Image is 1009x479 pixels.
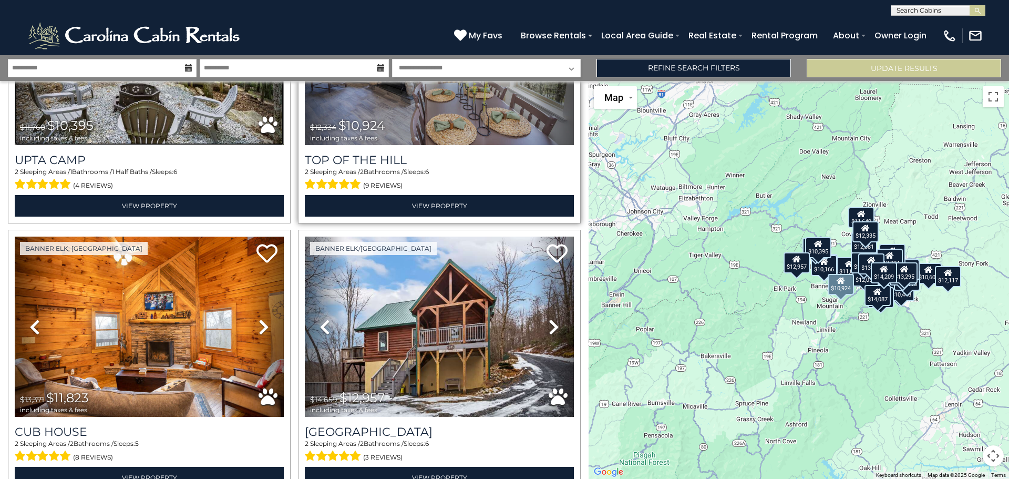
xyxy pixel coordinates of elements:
a: Real Estate [683,26,742,45]
div: $12,335 [852,221,879,242]
div: $11,539 [893,259,920,280]
div: $13,136 [851,252,877,273]
button: Keyboard shortcuts [876,472,921,479]
button: Update Results [807,59,1001,77]
a: Terms [991,472,1006,478]
a: Open this area in Google Maps (opens a new window) [591,465,626,479]
span: 2 [360,168,364,176]
div: $10,851 [802,237,829,258]
div: $12,957 [784,252,810,273]
span: Map data ©2025 Google [928,472,985,478]
span: 2 [15,168,18,176]
span: 2 [15,440,18,447]
span: 6 [425,168,429,176]
span: 2 [305,168,308,176]
h3: Little Elk Lodge [305,425,574,439]
div: $11,110 [894,270,920,291]
a: Banner Elk/[GEOGRAPHIC_DATA] [310,242,437,255]
a: Add to favorites [256,243,277,266]
div: $14,087 [864,284,891,305]
div: $13,708 [858,253,884,274]
div: $11,790 [868,287,894,308]
span: Map [604,92,623,103]
span: including taxes & fees [310,135,385,141]
a: Refine Search Filters [596,59,791,77]
span: 2 [70,440,74,447]
div: $13,295 [891,262,918,283]
span: 1 [70,168,72,176]
div: $10,924 [828,274,854,295]
span: (3 reviews) [363,451,403,464]
span: 6 [425,440,429,447]
span: $12,334 [310,123,336,132]
div: $10,166 [811,254,837,276]
div: $12,117 [935,266,961,287]
div: $12,726 [879,244,905,265]
span: (4 reviews) [73,179,113,192]
div: $10,603 [915,262,942,283]
span: including taxes & fees [20,135,94,141]
span: $11,760 [20,123,45,132]
span: (9 reviews) [363,179,403,192]
button: Toggle fullscreen view [983,86,1004,107]
span: My Favs [469,29,502,42]
span: including taxes & fees [20,406,89,413]
img: thumbnail_165843184.jpeg [305,237,574,417]
span: 1 Half Baths / [112,168,152,176]
img: phone-regular-white.png [942,28,957,43]
div: $10,448 [888,280,914,301]
div: $12,038 [852,265,879,286]
span: $11,823 [46,390,89,405]
span: $13,371 [20,395,44,404]
span: $10,924 [338,118,385,133]
div: Sleeping Areas / Bathrooms / Sleeps: [15,167,284,192]
img: White-1-2.png [26,20,244,52]
a: Owner Login [869,26,932,45]
a: Add to favorites [547,243,568,266]
span: including taxes & fees [310,406,385,413]
div: $11,967 [890,264,916,286]
span: $12,957 [339,390,385,405]
a: Top Of The Hill [305,153,574,167]
span: 5 [135,440,139,447]
a: Browse Rentals [516,26,591,45]
span: 2 [360,440,364,447]
a: [GEOGRAPHIC_DATA] [305,425,574,439]
img: mail-regular-white.png [968,28,983,43]
div: Sleeping Areas / Bathrooms / Sleeps: [305,439,574,464]
a: View Property [15,195,284,217]
div: $10,395 [805,237,831,258]
span: $14,659 [310,395,337,404]
a: Rental Program [746,26,823,45]
a: Upta Camp [15,153,284,167]
span: 2 [305,440,308,447]
a: Banner Elk, [GEOGRAPHIC_DATA] [20,242,148,255]
a: My Favs [454,29,505,43]
a: About [828,26,864,45]
div: $14,209 [871,262,897,283]
div: Sleeping Areas / Bathrooms / Sleeps: [15,439,284,464]
div: $12,081 [851,232,877,253]
span: $10,395 [47,118,94,133]
div: Sleeping Areas / Bathrooms / Sleeps: [305,167,574,192]
div: $13,004 [877,249,903,270]
div: $11,823 [836,257,862,278]
a: Local Area Guide [596,26,678,45]
button: Change map style [594,86,637,109]
span: (8 reviews) [73,451,113,464]
span: 6 [173,168,177,176]
a: Cub House [15,425,284,439]
div: $11,649 [848,207,874,228]
a: View Property [305,195,574,217]
img: thumbnail_163279496.jpeg [15,237,284,417]
img: Google [591,465,626,479]
button: Map camera controls [983,445,1004,466]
